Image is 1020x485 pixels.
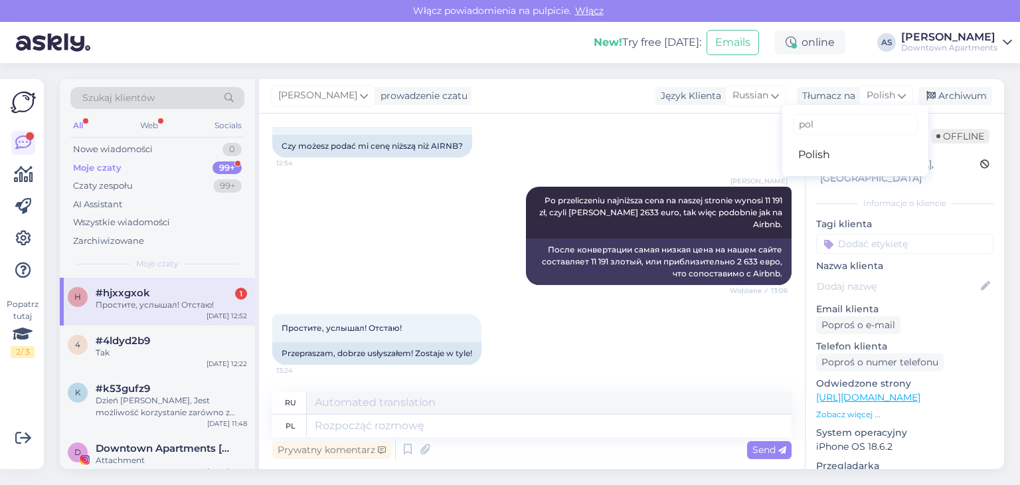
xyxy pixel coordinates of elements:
[11,90,36,115] img: Askly Logo
[918,87,992,105] div: Archiwum
[222,143,242,156] div: 0
[276,365,326,375] span: 13:24
[73,143,153,156] div: Nowe wiadomości
[74,292,81,302] span: h
[207,359,247,369] div: [DATE] 12:22
[816,353,944,371] div: Poproś o numer telefonu
[816,316,900,334] div: Poproś o e-mail
[96,383,150,395] span: #k53gufz9
[73,235,144,248] div: Zarchiwizowane
[816,234,993,254] input: Dodać etykietę
[730,286,788,296] span: Widziane ✓ 13:06
[96,454,247,466] div: Attachment
[272,441,391,459] div: Prywatny komentarz
[816,391,920,403] a: [URL][DOMAIN_NAME]
[526,239,792,285] div: После конвертации самая низкая цена на нашем сайте составляет 11 191 злотый, или приблизительно 2...
[816,409,993,421] p: Zobacz więcej ...
[96,335,150,347] span: #4ldyd2b9
[816,339,993,353] p: Telefon klienta
[817,279,978,294] input: Dodaj nazwę
[901,32,997,43] div: [PERSON_NAME]
[732,88,768,103] span: Russian
[816,217,993,231] p: Tagi klienta
[75,387,81,397] span: k
[782,144,928,165] a: Polish
[816,426,993,440] p: System operacyjny
[137,117,161,134] div: Web
[272,342,481,365] div: Przepraszam, dobrze usłyszałem! Zostaje w tyle!
[11,298,35,358] div: Popatrz tutaj
[213,179,242,193] div: 99+
[655,89,721,103] div: Język Klienta
[730,176,788,186] span: [PERSON_NAME]
[285,391,296,414] div: ru
[867,88,895,103] span: Polish
[816,459,993,473] p: Przeglądarka
[375,89,467,103] div: prowadzenie czatu
[235,288,247,300] div: 1
[539,195,784,229] span: Po przeliczeniu najniższa cena na naszej stronie wynosi 11 191 zł, czyli [PERSON_NAME] 2633 euro,...
[286,415,296,437] div: pl
[75,339,80,349] span: 4
[571,5,608,17] span: Włącz
[11,346,35,358] div: 2 / 3
[594,36,622,48] b: New!
[74,447,81,457] span: D
[793,114,918,135] input: Wpisz do filtrowania...
[901,32,1012,53] a: [PERSON_NAME]Downtown Apartments
[816,377,993,391] p: Odwiedzone strony
[207,419,247,429] div: [DATE] 11:48
[877,33,896,52] div: AS
[931,129,989,144] span: Offline
[136,258,179,270] span: Moje czaty
[276,158,326,168] span: 12:54
[278,88,357,103] span: [PERSON_NAME]
[707,30,759,55] button: Emails
[73,161,122,175] div: Moje czaty
[96,299,247,311] div: Простите, услышал! Отстаю!
[212,117,244,134] div: Socials
[73,179,133,193] div: Czaty zespołu
[96,442,234,454] span: Downtown Apartments Kraków
[96,287,150,299] span: #hjxxgxok
[816,259,993,273] p: Nazwa klienta
[594,35,701,50] div: Try free [DATE]:
[816,197,993,209] div: Informacje o kliencie
[82,91,155,105] span: Szukaj klientów
[70,117,86,134] div: All
[73,216,170,229] div: Wszystkie wiadomości
[816,302,993,316] p: Email klienta
[207,311,247,321] div: [DATE] 12:52
[901,43,997,53] div: Downtown Apartments
[73,198,122,211] div: AI Assistant
[96,347,247,359] div: Tak
[96,395,247,419] div: Dzień [PERSON_NAME], Jest możliwość korzystanie zarówno z basenu jak i SPA, lecz jest to dodatkow...
[207,466,247,476] div: [DATE] 11:45
[282,323,402,333] span: Простите, услышал! Отстаю!
[816,440,993,454] p: iPhone OS 18.6.2
[797,89,855,103] div: Tłumacz na
[212,161,242,175] div: 99+
[775,31,845,54] div: online
[272,135,472,157] div: Czy możesz podać mi cenę niższą niż AIRNB?
[752,444,786,456] span: Send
